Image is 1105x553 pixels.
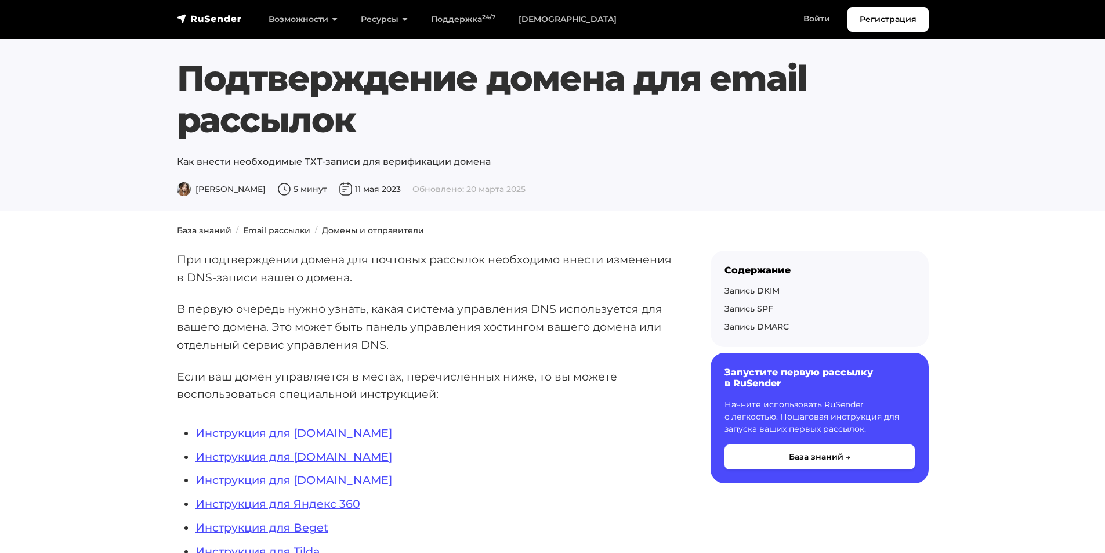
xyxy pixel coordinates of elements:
a: Инструкция для [DOMAIN_NAME] [195,473,392,487]
p: Как внести необходимые ТХТ-записи для верификации домена [177,155,929,169]
a: Войти [792,7,842,31]
a: Возможности [257,8,349,31]
img: Время чтения [277,182,291,196]
h1: Подтверждение домена для email рассылок [177,57,929,141]
sup: 24/7 [482,13,495,21]
a: Инструкция для [DOMAIN_NAME] [195,450,392,464]
span: 11 мая 2023 [339,184,401,194]
a: Регистрация [847,7,929,32]
img: RuSender [177,13,242,24]
span: [PERSON_NAME] [177,184,266,194]
a: Инструкция для [DOMAIN_NAME] [195,426,392,440]
a: Email рассылки [243,225,310,236]
span: Обновлено: 20 марта 2025 [412,184,526,194]
h6: Запустите первую рассылку в RuSender [724,367,915,389]
p: Если ваш домен управляется в местах, перечисленных ниже, то вы можете воспользоваться специальной... [177,368,673,403]
a: Домены и отправители [322,225,424,236]
p: При подтверждении домена для почтовых рассылок необходимо внести изменения в DNS-записи вашего до... [177,251,673,286]
nav: breadcrumb [170,225,936,237]
a: Ресурсы [349,8,419,31]
a: Запись DKIM [724,285,780,296]
a: Инструкция для Beget [195,521,328,534]
a: [DEMOGRAPHIC_DATA] [507,8,628,31]
a: База знаний [177,225,231,236]
span: 5 минут [277,184,327,194]
img: Дата публикации [339,182,353,196]
a: Поддержка24/7 [419,8,507,31]
a: Запустите первую рассылку в RuSender Начните использовать RuSender с легкостью. Пошаговая инструк... [711,353,929,483]
button: База знаний → [724,444,915,469]
p: Начните использовать RuSender с легкостью. Пошаговая инструкция для запуска ваших первых рассылок. [724,399,915,435]
a: Инструкция для Яндекс 360 [195,497,360,511]
div: Содержание [724,265,915,276]
a: Запись SPF [724,303,773,314]
a: Запись DMARC [724,321,789,332]
p: В первую очередь нужно узнать, какая система управления DNS используется для вашего домена. Это м... [177,300,673,353]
